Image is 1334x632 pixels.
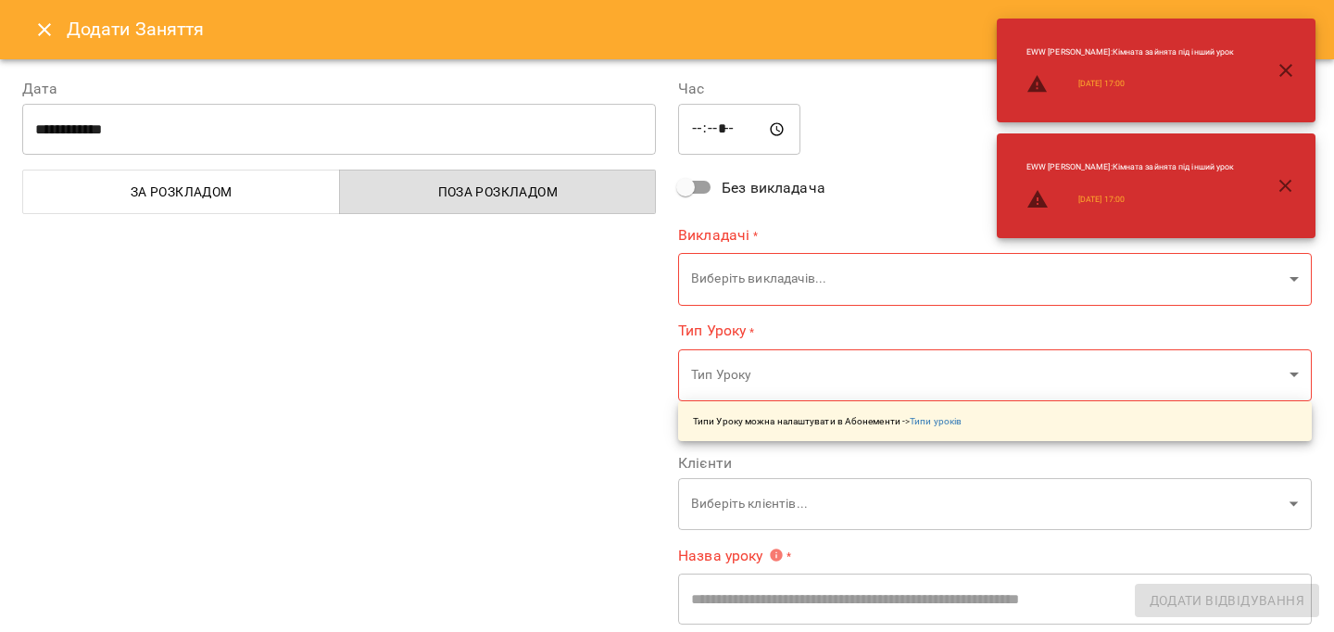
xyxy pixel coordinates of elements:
button: Close [22,7,67,52]
span: За розкладом [34,181,329,203]
span: Назва уроку [678,548,784,562]
label: Тип Уроку [678,321,1312,342]
label: Час [678,82,1312,96]
button: За розкладом [22,170,340,214]
div: Виберіть клієнтів... [678,478,1312,531]
li: EWW [PERSON_NAME] : Кімната зайнята під інший урок [1012,39,1250,66]
a: [DATE] 17:00 [1078,194,1125,206]
span: Без викладача [722,177,825,199]
span: Поза розкладом [351,181,646,203]
a: Типи уроків [910,416,962,426]
p: Виберіть викладачів... [691,270,1282,288]
div: Виберіть викладачів... [678,253,1312,306]
label: Викладачі [678,224,1312,246]
li: EWW [PERSON_NAME] : Кімната зайнята під інший урок [1012,154,1250,181]
label: Дата [22,82,656,96]
p: Виберіть клієнтів... [691,495,1282,513]
p: Тип Уроку [691,366,1282,385]
div: Тип Уроку [678,348,1312,401]
button: Поза розкладом [339,170,657,214]
p: Типи Уроку можна налаштувати в Абонементи -> [693,414,962,428]
svg: Вкажіть назву уроку або виберіть клієнтів [769,548,784,562]
a: [DATE] 17:00 [1078,78,1125,90]
h6: Додати Заняття [67,15,1312,44]
label: Клієнти [678,456,1312,471]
